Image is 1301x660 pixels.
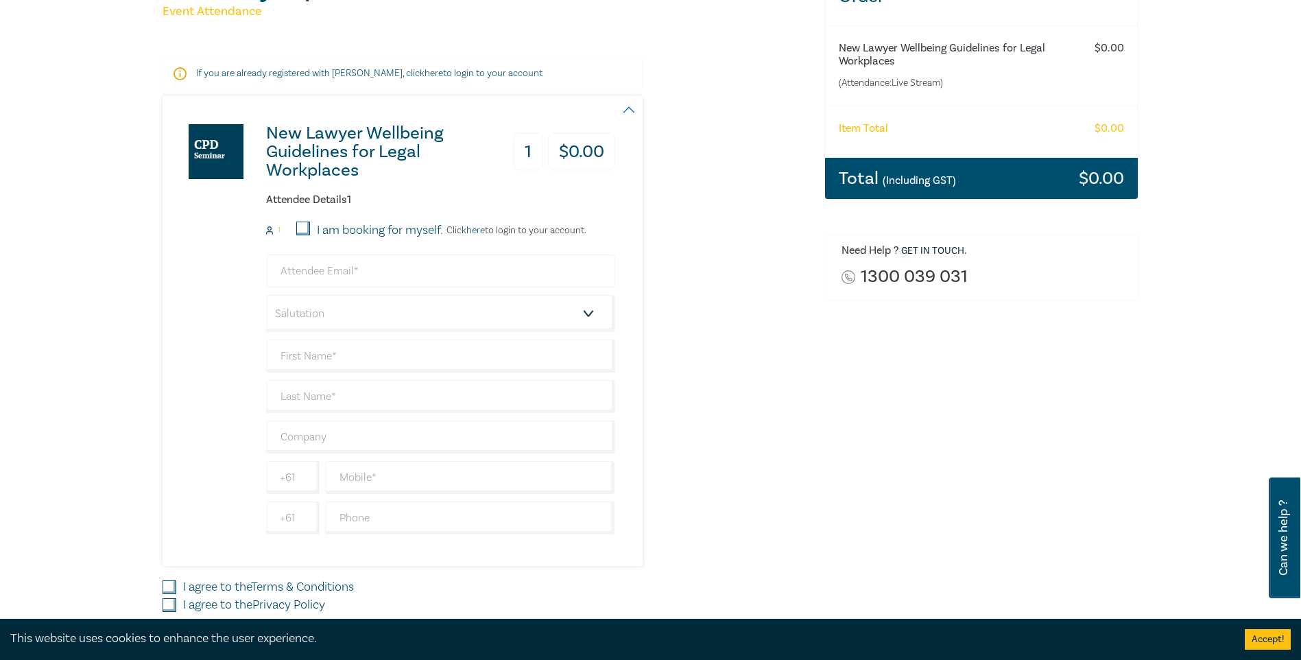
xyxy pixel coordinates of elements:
a: Privacy Policy [252,597,325,613]
h3: 1 [514,133,542,171]
input: Phone [325,502,615,534]
input: Mobile* [325,461,615,494]
input: +61 [266,461,320,494]
h6: Item Total [839,122,888,135]
small: 1 [278,226,281,235]
label: I am booking for myself. [317,222,443,239]
h5: Event Attendance [163,3,808,20]
input: +61 [266,502,320,534]
p: If you are already registered with [PERSON_NAME], click to login to your account [196,67,609,80]
a: here [425,67,443,80]
a: Terms & Conditions [251,579,354,595]
h6: New Lawyer Wellbeing Guidelines for Legal Workplaces [839,42,1070,68]
input: Company [266,421,615,453]
img: New Lawyer Wellbeing Guidelines for Legal Workplaces [189,124,243,179]
a: here [466,224,485,237]
h6: Need Help ? . [842,244,1128,258]
h3: $ 0.00 [548,133,615,171]
h3: Total [839,169,956,187]
h3: New Lawyer Wellbeing Guidelines for Legal Workplaces [266,124,492,180]
input: Last Name* [266,380,615,413]
input: First Name* [266,340,615,373]
h6: Attendee Details 1 [266,193,615,207]
h6: $ 0.00 [1095,42,1124,55]
input: Attendee Email* [266,255,615,287]
a: 1300 039 031 [861,268,968,286]
a: Get in touch [901,245,964,257]
h3: $ 0.00 [1079,169,1124,187]
span: Can we help ? [1277,486,1290,590]
label: I agree to the [183,596,325,614]
label: I agree to the [183,578,354,596]
small: (Including GST) [883,174,956,187]
small: (Attendance: Live Stream ) [839,76,1070,90]
button: Accept cookies [1245,629,1291,650]
div: This website uses cookies to enhance the user experience. [10,630,1224,648]
p: Click to login to your account. [443,225,586,236]
h6: $ 0.00 [1095,122,1124,135]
